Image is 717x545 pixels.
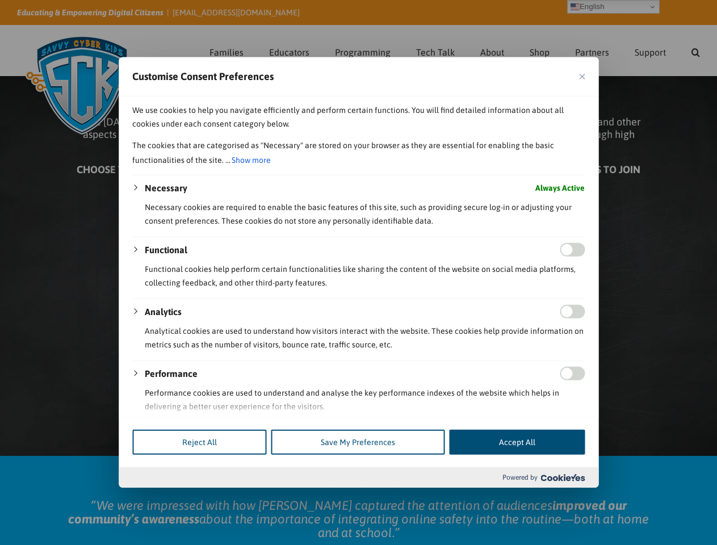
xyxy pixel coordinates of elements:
img: Close [579,74,585,79]
span: Always Active [535,181,585,195]
button: Functional [145,243,187,257]
button: Save My Preferences [271,430,445,455]
p: Functional cookies help perform certain functionalities like sharing the content of the website o... [145,262,585,290]
img: Cookieyes logo [540,474,585,481]
input: Enable Analytics [560,305,585,318]
p: Performance cookies are used to understand and analyse the key performance indexes of the website... [145,386,585,413]
button: Analytics [145,305,182,318]
p: Necessary cookies are required to enable the basic features of this site, such as providing secur... [145,200,585,228]
p: The cookies that are categorised as "Necessary" are stored on your browser as they are essential ... [132,139,585,168]
button: Performance [145,367,198,380]
input: Enable Functional [560,243,585,257]
button: Show more [230,152,272,168]
p: Analytical cookies are used to understand how visitors interact with the website. These cookies h... [145,324,585,351]
div: Powered by [119,467,598,488]
button: Accept All [449,430,585,455]
button: Necessary [145,181,187,195]
button: Reject All [132,430,266,455]
input: Enable Performance [560,367,585,380]
p: We use cookies to help you navigate efficiently and perform certain functions. You will find deta... [132,103,585,131]
span: Customise Consent Preferences [132,70,274,83]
